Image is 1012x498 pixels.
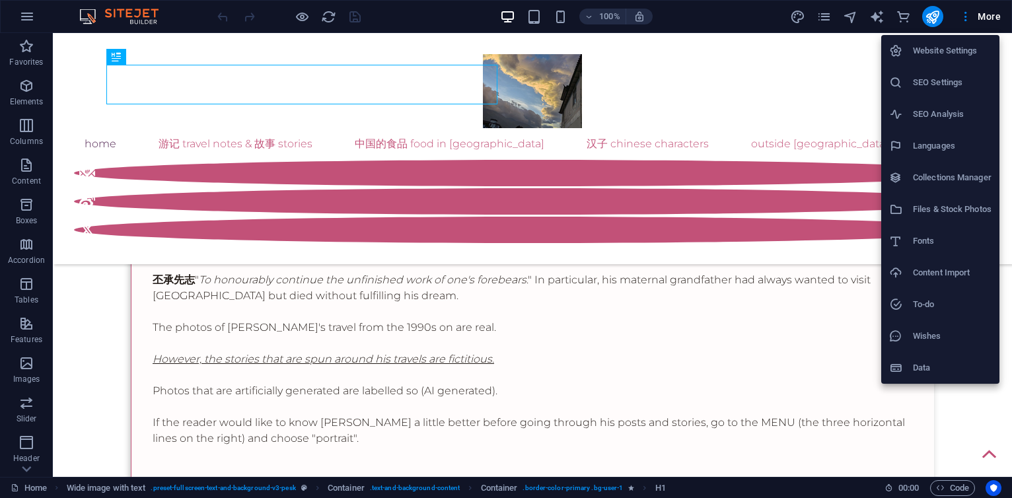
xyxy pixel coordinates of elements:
[913,233,992,249] h6: Fonts
[913,360,992,376] h6: Data
[913,106,992,122] h6: SEO Analysis
[913,297,992,312] h6: To-do
[913,170,992,186] h6: Collections Manager
[913,265,992,281] h6: Content Import
[913,328,992,344] h6: Wishes
[913,201,992,217] h6: Files & Stock Photos
[913,138,992,154] h6: Languages
[913,75,992,90] h6: SEO Settings
[913,43,992,59] h6: Website Settings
